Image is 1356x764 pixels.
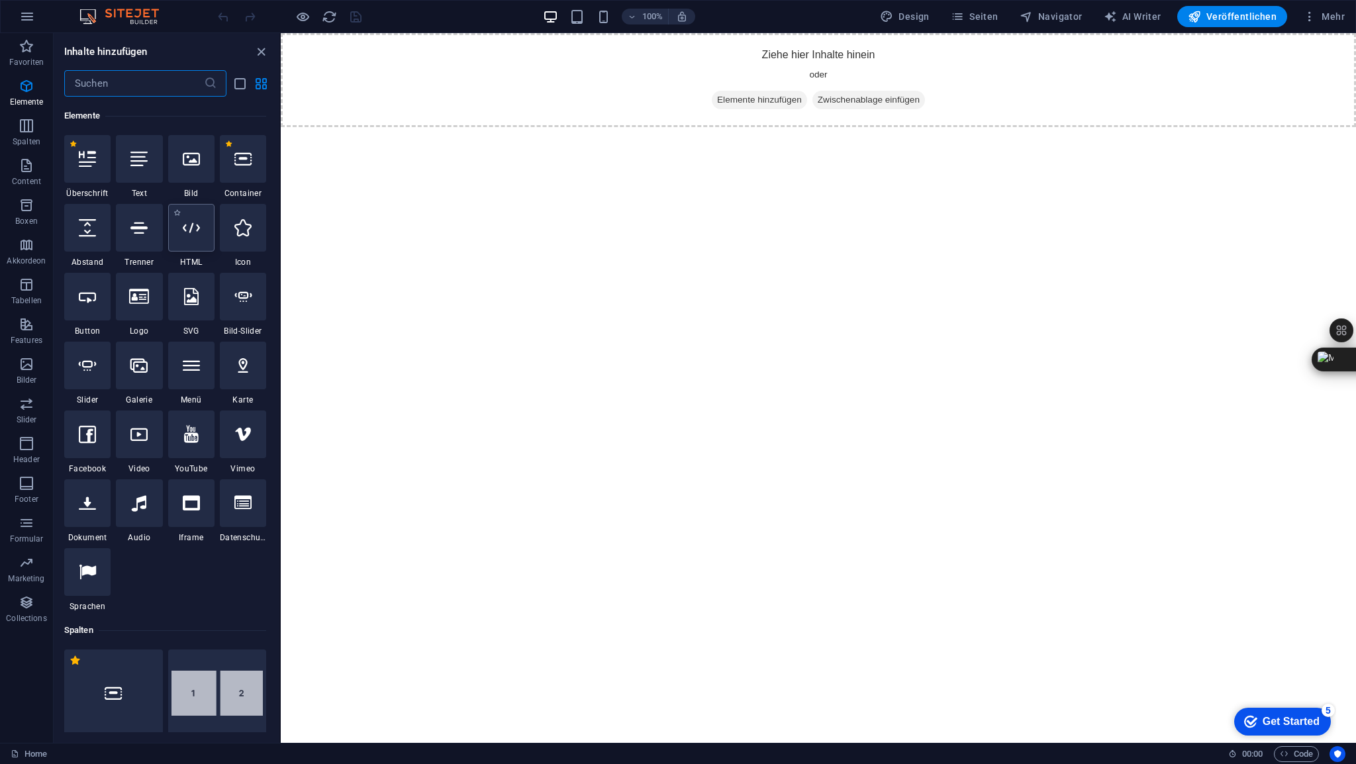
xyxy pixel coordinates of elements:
[880,10,930,23] span: Design
[1228,746,1263,762] h6: Session-Zeit
[1251,749,1253,759] span: :
[875,6,935,27] div: Design (Strg+Alt+Y)
[532,58,644,76] span: Zwischenablage einfügen
[1104,10,1161,23] span: AI Writer
[676,11,688,23] i: Bei Größenänderung Zoomstufe automatisch an das gewählte Gerät anpassen.
[321,9,337,24] button: reload
[875,6,935,27] button: Design
[322,9,337,24] i: Seite neu laden
[1280,746,1313,762] span: Code
[1242,746,1263,762] span: 00 00
[1274,746,1319,762] button: Code
[1020,10,1083,23] span: Navigator
[951,10,998,23] span: Seiten
[1298,6,1350,27] button: Mehr
[11,7,107,34] div: Get Started 5 items remaining, 0% complete
[945,6,1004,27] button: Seiten
[39,15,96,26] div: Get Started
[1188,10,1277,23] span: Veröffentlichen
[1303,10,1345,23] span: Mehr
[64,622,266,638] h6: Spalten
[642,9,663,24] h6: 100%
[1098,6,1167,27] button: AI Writer
[64,108,266,124] h6: Elemente
[1177,6,1287,27] button: Veröffentlichen
[1330,746,1345,762] button: Usercentrics
[431,58,526,76] span: Elemente hinzufügen
[622,9,669,24] button: 100%
[1014,6,1088,27] button: Navigator
[98,3,111,16] div: 5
